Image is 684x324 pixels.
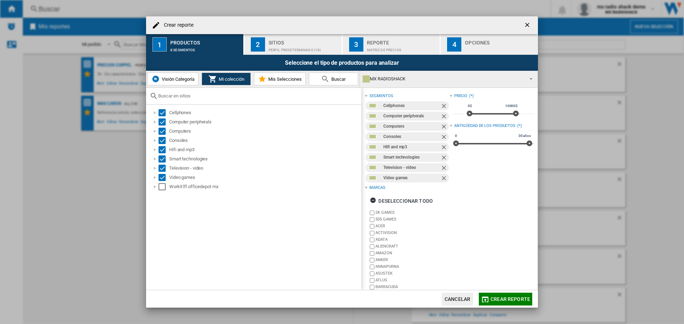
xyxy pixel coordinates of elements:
[266,76,302,82] span: Mis Selecciones
[524,21,532,30] ng-md-icon: getI18NText('BUTTONS.CLOSE_DIALOG')
[169,118,360,126] div: Computer peripherals
[442,293,473,306] button: Cancelar
[343,34,441,55] button: 3 Reporte Matriz de precios
[517,133,532,139] span: 30 años
[440,164,449,173] ng-md-icon: Quitar
[169,146,360,153] div: Hifi and mp3
[370,238,374,242] input: brand.name
[375,210,449,215] label: 2K GAMES
[383,143,440,152] div: Hifi and mp3
[440,113,449,121] ng-md-icon: Quitar
[159,183,169,190] md-checkbox: Select
[383,122,440,131] div: Computers
[159,146,169,153] md-checkbox: Select
[169,109,360,116] div: Cellphones
[491,296,530,302] span: Crear reporte
[309,73,358,85] button: Buscar
[375,244,449,249] label: ALIENCRAFT
[217,76,244,82] span: Mi colección
[368,195,435,207] button: Deseleccionar todo
[159,128,169,135] md-checkbox: Select
[375,230,449,235] label: ACTIVISION
[370,211,374,215] input: brand.name
[370,285,374,290] input: brand.name
[269,37,339,44] div: Sitios
[370,224,374,229] input: brand.name
[370,231,374,235] input: brand.name
[440,133,449,142] ng-md-icon: Quitar
[375,237,449,242] label: ADATA
[152,37,167,52] div: 1
[169,137,360,144] div: Consoles
[159,109,169,116] md-checkbox: Select
[160,76,195,82] span: Visión Categoría
[151,75,160,83] img: wiser-icon-blue.png
[146,55,538,71] div: Seleccione el tipo de productos para analizar
[370,251,374,256] input: brand.name
[244,34,342,55] button: 2 Sitios Perfil predeterminado (18)
[370,278,374,283] input: brand.name
[159,118,169,126] md-checkbox: Select
[383,163,440,172] div: Television - video
[375,257,449,262] label: ANKER
[363,74,523,84] div: MX RADIOSHACK
[467,103,473,109] span: 0$
[330,76,346,82] span: Buscar
[169,174,360,181] div: Video games
[147,73,198,85] button: Visión Categoría
[169,165,360,172] div: Television - video
[375,277,449,283] label: ATLUS
[375,217,449,222] label: 505 GAMES
[202,73,251,85] button: Mi colección
[269,44,339,52] div: Perfil predeterminado (18)
[159,155,169,163] md-checkbox: Select
[504,103,519,109] span: 10000$
[370,217,374,222] input: brand.name
[254,73,306,85] button: Mis Selecciones
[440,102,449,111] ng-md-icon: Quitar
[375,271,449,276] label: ASUSTEK
[454,123,515,129] div: Antigüedad de los productos
[447,37,461,52] div: 4
[367,44,437,52] div: Matriz de precios
[370,195,433,207] div: Deseleccionar todo
[440,175,449,183] ng-md-icon: Quitar
[159,165,169,172] md-checkbox: Select
[375,284,449,290] label: BARRACUDA
[375,223,449,229] label: ACER
[160,22,193,29] h4: Crear reporte
[170,44,240,52] div: 8 segmentos
[251,37,265,52] div: 2
[465,37,535,44] div: Opciones
[170,37,240,44] div: Productos
[383,112,440,121] div: Computer peripherals
[159,137,169,144] md-checkbox: Select
[440,123,449,132] ng-md-icon: Quitar
[440,154,449,163] ng-md-icon: Quitar
[146,34,244,55] button: 1 Productos 8 segmentos
[441,34,538,55] button: 4 Opciones
[370,271,374,276] input: brand.name
[375,250,449,256] label: AMAZON
[370,265,374,269] input: brand.name
[367,37,437,44] div: Reporte
[169,183,360,190] div: Workit lfl officedepot mx
[454,93,467,99] div: Precio
[369,93,393,99] div: segmentos
[158,93,358,99] input: Buscar en sitios
[383,153,440,162] div: Smart technologies
[159,174,169,181] md-checkbox: Select
[383,132,440,141] div: Consoles
[521,18,535,32] button: getI18NText('BUTTONS.CLOSE_DIALOG')
[479,293,532,306] button: Crear reporte
[370,244,374,249] input: brand.name
[169,155,360,163] div: Smart technologies
[169,128,360,135] div: Computers
[349,37,363,52] div: 3
[383,174,440,182] div: Video games
[383,101,440,110] div: Cellphones
[440,144,449,152] ng-md-icon: Quitar
[375,264,449,269] label: ANNAPURNA
[454,133,458,139] span: 0
[369,185,385,191] div: Marcas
